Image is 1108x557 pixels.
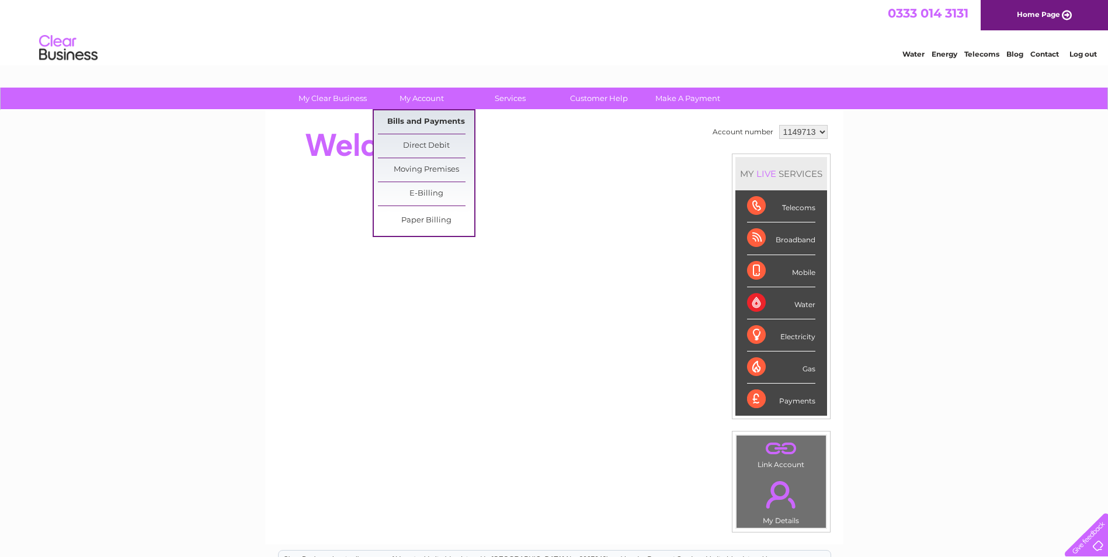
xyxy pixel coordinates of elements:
[747,319,815,351] div: Electricity
[710,122,776,142] td: Account number
[736,435,826,472] td: Link Account
[279,6,831,57] div: Clear Business is a trading name of Verastar Limited (registered in [GEOGRAPHIC_DATA] No. 3667643...
[888,6,968,20] a: 0333 014 3131
[747,190,815,222] div: Telecoms
[747,384,815,415] div: Payments
[378,182,474,206] a: E-Billing
[932,50,957,58] a: Energy
[284,88,381,109] a: My Clear Business
[373,88,470,109] a: My Account
[640,88,736,109] a: Make A Payment
[747,222,815,255] div: Broadband
[378,158,474,182] a: Moving Premises
[1006,50,1023,58] a: Blog
[902,50,925,58] a: Water
[551,88,647,109] a: Customer Help
[378,134,474,158] a: Direct Debit
[39,30,98,66] img: logo.png
[747,351,815,384] div: Gas
[735,157,827,190] div: MY SERVICES
[462,88,558,109] a: Services
[739,438,823,459] a: .
[378,209,474,232] a: Paper Billing
[736,471,826,528] td: My Details
[964,50,999,58] a: Telecoms
[747,255,815,287] div: Mobile
[378,110,474,134] a: Bills and Payments
[1069,50,1097,58] a: Log out
[1030,50,1059,58] a: Contact
[739,474,823,515] a: .
[747,287,815,319] div: Water
[754,168,779,179] div: LIVE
